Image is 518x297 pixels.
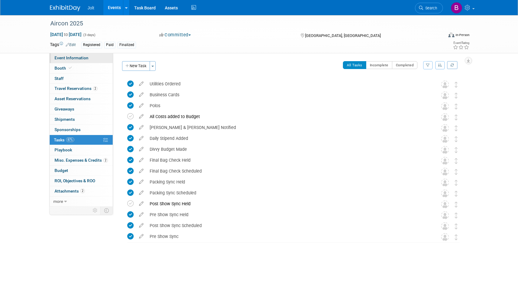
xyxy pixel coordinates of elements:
[441,179,449,186] img: Unassigned
[455,82,458,87] i: Move task
[50,166,113,176] a: Budget
[455,169,458,175] i: Move task
[103,158,108,163] span: 2
[447,61,457,69] a: Refresh
[455,147,458,153] i: Move task
[453,41,469,45] div: Event Rating
[66,137,74,142] span: 87%
[136,212,147,217] a: edit
[50,145,113,155] a: Playbook
[122,61,150,71] button: New Task
[136,81,147,87] a: edit
[66,43,76,47] a: Edit
[455,191,458,196] i: Move task
[423,6,437,10] span: Search
[118,42,136,48] div: Finalized
[50,114,113,124] a: Shipments
[441,135,449,143] img: Unassigned
[343,61,366,69] button: All Tasks
[136,179,147,185] a: edit
[147,188,429,198] div: Packing Sync Scheduled
[147,155,429,165] div: Final Bag Check Held
[104,42,115,48] div: Paid
[50,186,113,196] a: Attachments2
[50,53,113,63] a: Event Information
[136,103,147,108] a: edit
[441,190,449,197] img: Unassigned
[448,32,454,37] img: Format-Inperson.png
[88,5,94,10] span: Jolt
[50,63,113,73] a: Booth
[69,66,72,70] i: Booth reservation complete
[147,231,429,242] div: Pre Show Sync
[147,199,429,209] div: Post Show Sync Held
[50,135,113,145] a: Tasks87%
[50,196,113,206] a: more
[441,168,449,176] img: Unassigned
[441,102,449,110] img: Unassigned
[55,189,85,193] span: Attachments
[147,220,429,231] div: Post Show Sync Scheduled
[147,101,429,111] div: Polos
[55,158,108,163] span: Misc. Expenses & Credits
[136,92,147,97] a: edit
[147,122,429,133] div: [PERSON_NAME] & [PERSON_NAME] Notified
[136,201,147,206] a: edit
[147,144,429,154] div: Divvy Budget Made
[50,41,76,48] td: Tags
[55,76,64,81] span: Staff
[50,84,113,94] a: Travel Reservations2
[441,222,449,230] img: Unassigned
[136,157,147,163] a: edit
[455,93,458,98] i: Move task
[55,107,74,111] span: Giveaways
[136,147,147,152] a: edit
[136,234,147,239] a: edit
[441,211,449,219] img: Unassigned
[455,114,458,120] i: Move task
[451,2,462,14] img: Brooke Valderrama
[147,166,429,176] div: Final Bag Check Scheduled
[441,200,449,208] img: Unassigned
[54,137,74,142] span: Tasks
[147,177,429,187] div: Packing Sync Held
[136,125,147,130] a: edit
[55,168,68,173] span: Budget
[53,199,63,204] span: more
[136,190,147,196] a: edit
[455,33,470,37] div: In-Person
[455,180,458,186] i: Move task
[392,61,418,69] button: Completed
[55,178,95,183] span: ROI, Objectives & ROO
[441,91,449,99] img: Unassigned
[48,18,434,29] div: Aircon 2025
[93,86,98,91] span: 2
[441,81,449,88] img: Unassigned
[50,155,113,165] a: Misc. Expenses & Credits2
[455,213,458,218] i: Move task
[455,136,458,142] i: Move task
[366,61,392,69] button: Incomplete
[80,189,85,193] span: 2
[441,124,449,132] img: Unassigned
[147,111,429,122] div: All Costs added to Budget
[136,114,147,119] a: edit
[415,3,443,13] a: Search
[50,74,113,84] a: Staff
[55,55,88,60] span: Event Information
[147,133,429,144] div: Daily Stipend Added
[50,94,113,104] a: Asset Reservations
[55,66,73,71] span: Booth
[50,125,113,135] a: Sponsorships
[136,168,147,174] a: edit
[55,127,81,132] span: Sponsorships
[455,202,458,207] i: Move task
[455,223,458,229] i: Move task
[157,32,193,38] button: Committed
[50,5,80,11] img: ExhibitDay
[441,113,449,121] img: Unassigned
[50,104,113,114] a: Giveaways
[55,96,91,101] span: Asset Reservations
[55,147,72,152] span: Playbook
[83,33,95,37] span: (3 days)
